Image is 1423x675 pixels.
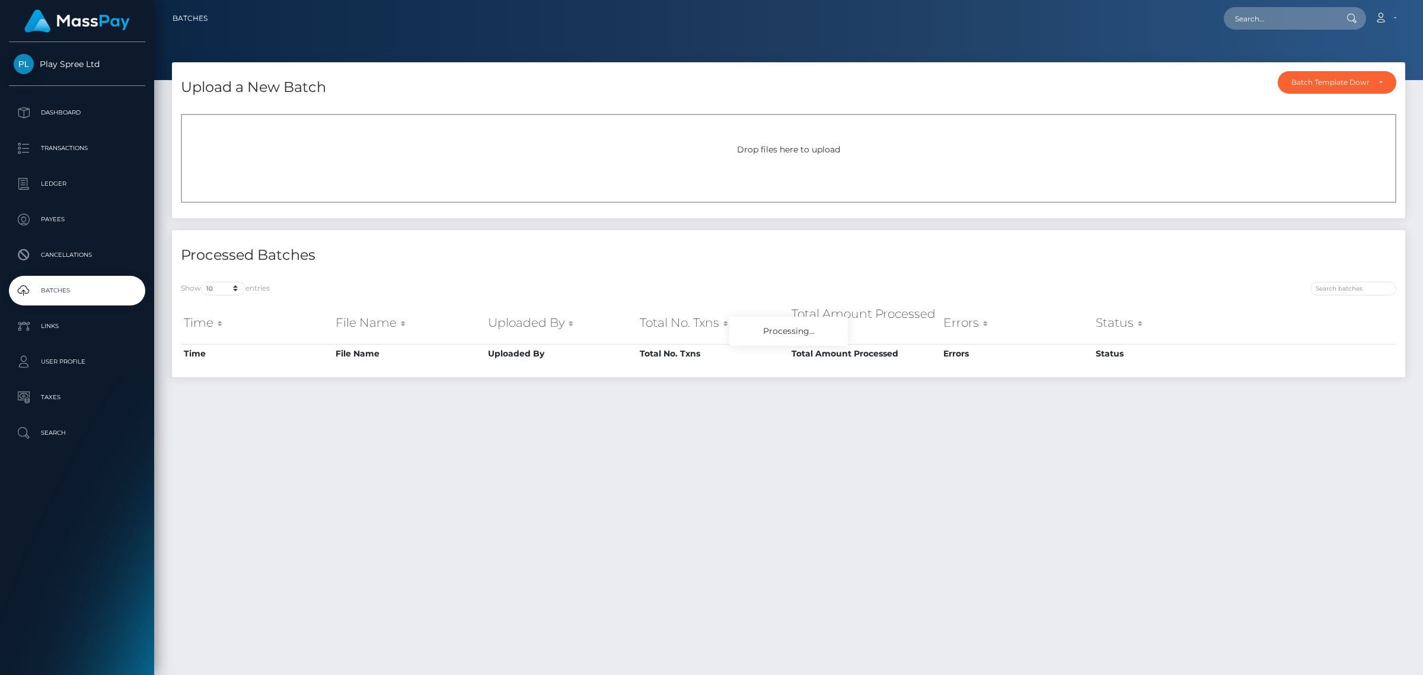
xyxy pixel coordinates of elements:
th: Uploaded By [485,344,637,363]
a: Batches [9,276,145,305]
span: Play Spree Ltd [9,59,145,69]
input: Search batches [1310,282,1396,295]
th: Total No. Txns [637,302,789,344]
h4: Processed Batches [181,245,780,266]
a: User Profile [9,347,145,377]
p: Cancellations [14,246,141,264]
h4: Upload a New Batch [181,77,326,98]
select: Showentries [201,282,245,295]
div: Batch Template Download [1291,78,1369,87]
label: Show entries [181,282,270,295]
p: Dashboard [14,104,141,122]
th: Status [1093,302,1245,344]
a: Search [9,418,145,448]
button: Batch Template Download [1278,71,1396,94]
th: Uploaded By [485,302,637,344]
th: Status [1093,344,1245,363]
p: Transactions [14,139,141,157]
input: Search... [1224,7,1335,30]
th: Errors [940,344,1092,363]
a: Taxes [9,383,145,412]
img: Play Spree Ltd [14,54,34,74]
p: Search [14,424,141,442]
th: Time [181,344,333,363]
th: Time [181,302,333,344]
p: User Profile [14,353,141,371]
a: Cancellations [9,240,145,270]
p: Ledger [14,175,141,193]
p: Batches [14,282,141,300]
th: File Name [333,302,484,344]
a: Transactions [9,133,145,163]
p: Taxes [14,389,141,406]
a: Ledger [9,169,145,199]
a: Batches [173,6,208,31]
p: Payees [14,211,141,228]
a: Payees [9,205,145,234]
span: Drop files here to upload [737,144,840,155]
div: Processing... [729,317,848,346]
img: MassPay Logo [24,9,130,33]
th: File Name [333,344,484,363]
a: Links [9,311,145,341]
th: Errors [940,302,1092,344]
th: Total Amount Processed [789,302,940,344]
a: Dashboard [9,98,145,128]
th: Total Amount Processed [789,344,940,363]
p: Links [14,317,141,335]
th: Total No. Txns [637,344,789,363]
